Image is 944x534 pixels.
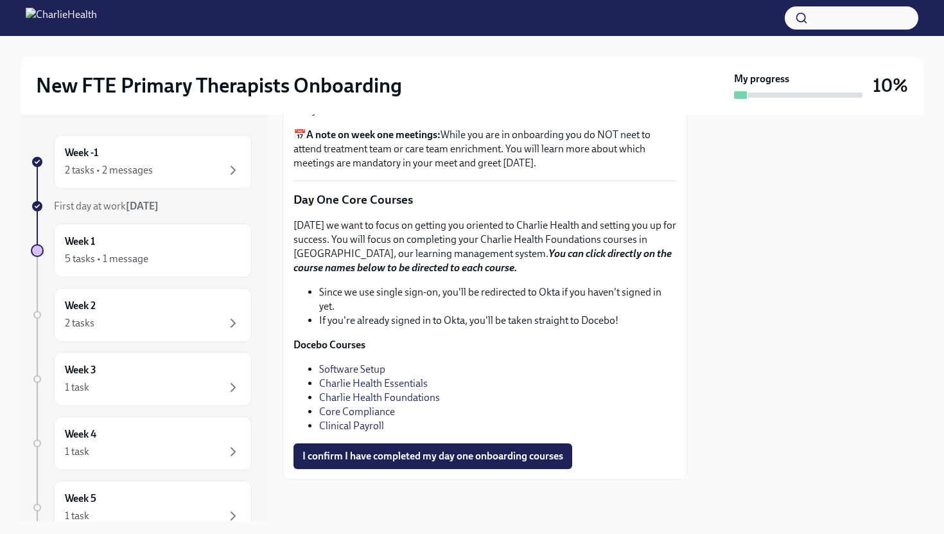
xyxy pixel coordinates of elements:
[293,218,676,275] p: [DATE] we want to focus on getting you oriented to Charlie Health and setting you up for success....
[65,445,89,459] div: 1 task
[293,247,672,274] strong: You can click directly on the course names below to be directed to each course.
[873,74,908,97] h3: 10%
[65,252,148,266] div: 5 tasks • 1 message
[319,420,384,432] a: Clinical Payroll
[36,73,402,98] h2: New FTE Primary Therapists Onboarding
[293,128,676,170] p: 📅 While you are in onboarding you do NOT neet to attend treatment team or care team enrichment. Y...
[65,492,96,506] h6: Week 5
[319,363,385,375] a: Software Setup
[31,224,252,278] a: Week 15 tasks • 1 message
[126,200,159,212] strong: [DATE]
[319,391,440,404] a: Charlie Health Foundations
[31,199,252,213] a: First day at work[DATE]
[319,314,676,328] li: If you're already signed in to Okta, you'll be taken straight to Docebo!
[65,299,96,313] h6: Week 2
[306,129,441,141] strong: A note on week one meetings:
[319,405,395,418] a: Core Compliance
[65,427,96,441] h6: Week 4
[65,235,95,249] h6: Week 1
[319,285,676,314] li: Since we use single sign-on, you'll be redirected to Okta if you haven't signed in yet.
[293,339,365,351] strong: Docebo Courses
[65,380,89,395] div: 1 task
[65,146,98,160] h6: Week -1
[26,8,97,28] img: CharlieHealth
[65,163,153,177] div: 2 tasks • 2 messages
[65,363,96,377] h6: Week 3
[734,72,789,86] strong: My progress
[54,200,159,212] span: First day at work
[319,377,428,389] a: Charlie Health Essentials
[65,316,94,330] div: 2 tasks
[65,509,89,523] div: 1 task
[293,191,676,208] p: Day One Core Courses
[31,352,252,406] a: Week 31 task
[31,416,252,470] a: Week 41 task
[293,443,572,469] button: I confirm I have completed my day one onboarding courses
[302,450,563,463] span: I confirm I have completed my day one onboarding courses
[31,288,252,342] a: Week 22 tasks
[31,135,252,189] a: Week -12 tasks • 2 messages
